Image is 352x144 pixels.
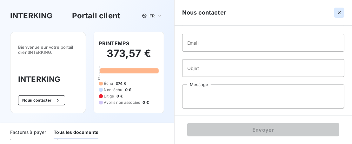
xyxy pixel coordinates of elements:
[104,81,113,86] span: Échu
[18,74,78,85] h3: INTERKING
[104,93,114,99] span: Litige
[116,81,126,86] span: 374 €
[54,126,98,139] div: Tous les documents
[98,76,100,81] span: 0
[104,87,123,93] span: Non-échu
[10,10,52,22] h3: INTERKING
[182,34,344,52] input: placeholder
[72,10,120,22] h3: Portail client
[143,100,149,105] span: 0 €
[116,93,123,99] span: 0 €
[182,59,344,77] input: placeholder
[187,123,339,136] button: Envoyer
[10,126,46,139] div: Factures à payer
[182,8,226,17] h5: Nous contacter
[99,40,129,47] h6: PRINTEMPS
[149,13,155,18] span: FR
[18,45,78,55] span: Bienvenue sur votre portail client INTERKING .
[18,95,65,105] button: Nous contacter
[104,100,140,105] span: Avoirs non associés
[125,87,131,93] span: 0 €
[99,47,159,66] h2: 373,57 €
